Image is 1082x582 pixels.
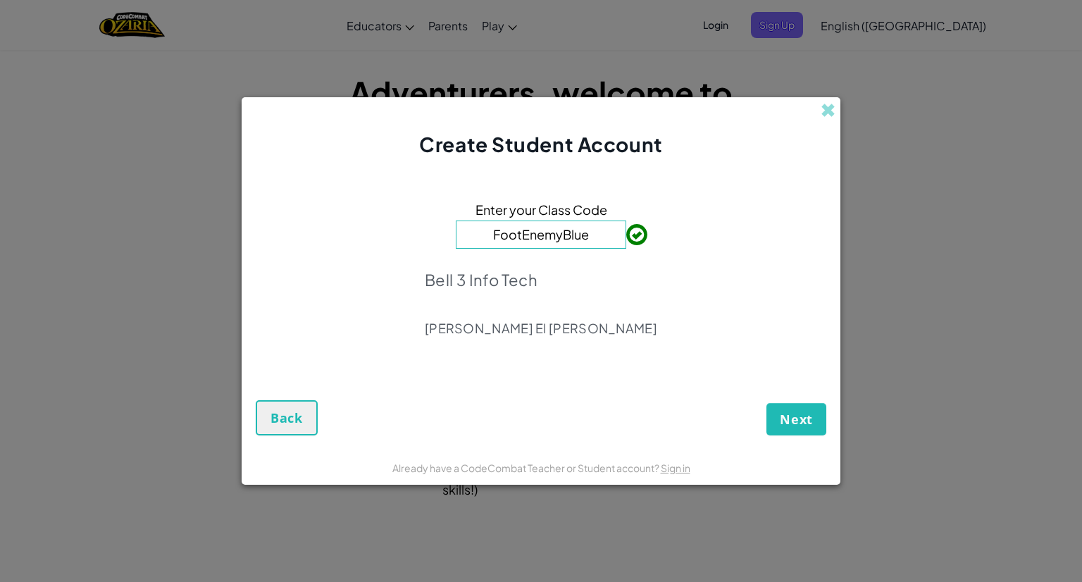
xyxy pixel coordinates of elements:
p: [PERSON_NAME] El [PERSON_NAME] [425,320,657,337]
span: Already have a CodeCombat Teacher or Student account? [392,462,661,474]
span: Back [270,409,303,426]
a: Sign in [661,462,690,474]
p: Bell 3 Info Tech [425,270,657,290]
span: Next [780,411,813,428]
span: Create Student Account [419,132,662,156]
button: Next [766,403,826,435]
button: Back [256,400,318,435]
span: Enter your Class Code [475,199,607,220]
